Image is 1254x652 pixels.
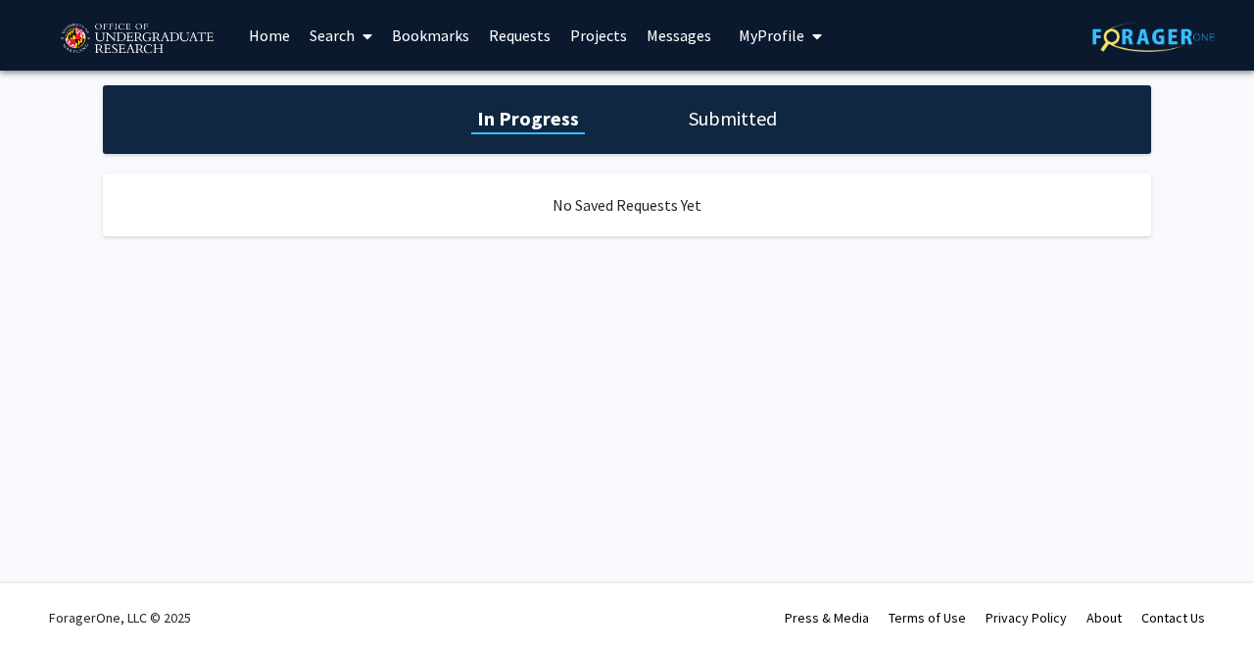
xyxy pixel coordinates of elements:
[54,15,219,64] img: University of Maryland Logo
[785,609,869,627] a: Press & Media
[471,105,585,132] h1: In Progress
[479,1,560,70] a: Requests
[739,25,804,45] span: My Profile
[1141,609,1205,627] a: Contact Us
[683,105,783,132] h1: Submitted
[49,583,191,652] div: ForagerOne, LLC © 2025
[637,1,721,70] a: Messages
[560,1,637,70] a: Projects
[15,564,83,637] iframe: Chat
[239,1,300,70] a: Home
[103,174,1151,236] div: No Saved Requests Yet
[300,1,382,70] a: Search
[986,609,1067,627] a: Privacy Policy
[382,1,479,70] a: Bookmarks
[1092,22,1215,52] img: ForagerOne Logo
[1086,609,1122,627] a: About
[889,609,966,627] a: Terms of Use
